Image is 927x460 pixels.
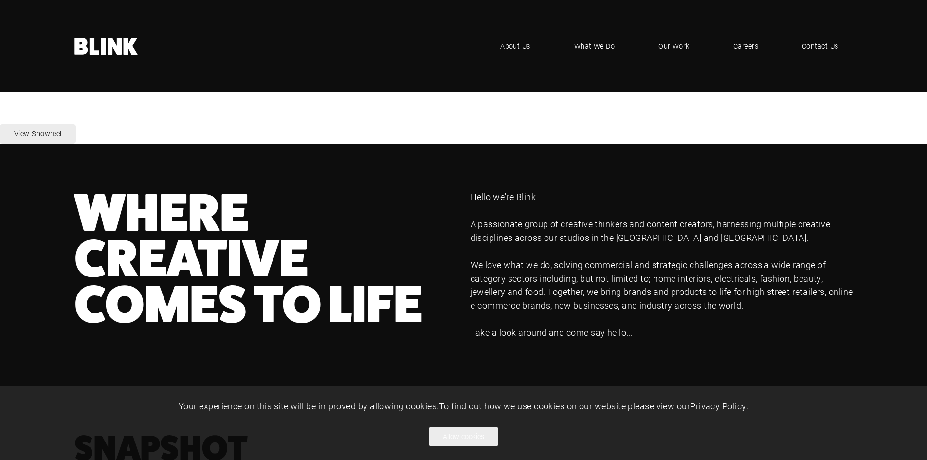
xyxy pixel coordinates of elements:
a: About Us [486,32,545,61]
span: Careers [733,41,758,52]
p: A passionate group of creative thinkers and content creators, harnessing multiple creative discip... [471,218,853,245]
a: Contact Us [787,32,853,61]
h1: Where Creative Comes to Life [74,190,457,328]
span: What We Do [574,41,615,52]
nobr: View Showreel [14,129,62,138]
a: Careers [719,32,773,61]
button: Allow cookies [429,427,498,446]
p: Take a look around and come say hello... [471,326,853,340]
span: Your experience on this site will be improved by allowing cookies. To find out how we use cookies... [179,400,748,412]
span: Our Work [658,41,690,52]
a: Privacy Policy [690,400,746,412]
a: What We Do [560,32,630,61]
p: We love what we do, solving commercial and strategic challenges across a wide range of category s... [471,258,853,313]
a: Our Work [644,32,704,61]
img: Hello, We are Blink [74,38,138,55]
span: Contact Us [802,41,838,52]
span: About Us [500,41,530,52]
p: Hello we're Blink [471,190,853,204]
